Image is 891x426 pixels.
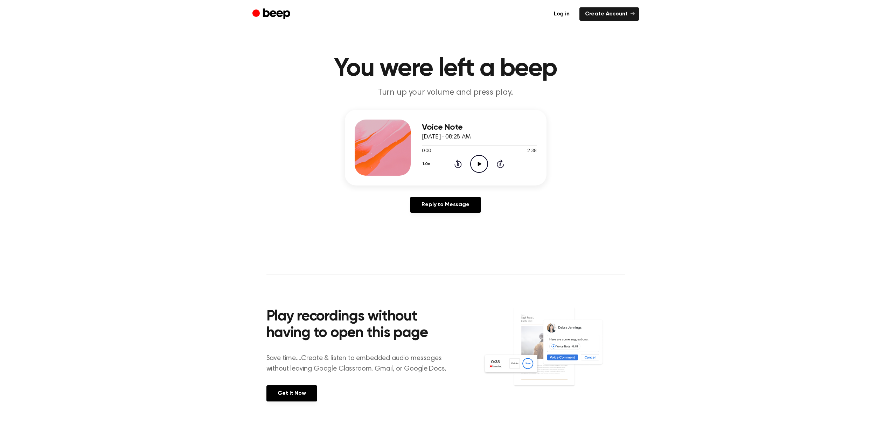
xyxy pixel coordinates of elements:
[311,87,580,99] p: Turn up your volume and press play.
[548,7,575,21] a: Log in
[266,309,455,342] h2: Play recordings without having to open this page
[422,123,537,132] h3: Voice Note
[422,158,433,170] button: 1.0x
[266,353,455,374] p: Save time....Create & listen to embedded audio messages without leaving Google Classroom, Gmail, ...
[422,134,471,140] span: [DATE] · 08:28 AM
[422,148,431,155] span: 0:00
[252,7,292,21] a: Beep
[410,197,480,213] a: Reply to Message
[266,385,317,401] a: Get It Now
[266,56,625,81] h1: You were left a beep
[527,148,536,155] span: 2:38
[483,306,625,401] img: Voice Comments on Docs and Recording Widget
[579,7,639,21] a: Create Account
